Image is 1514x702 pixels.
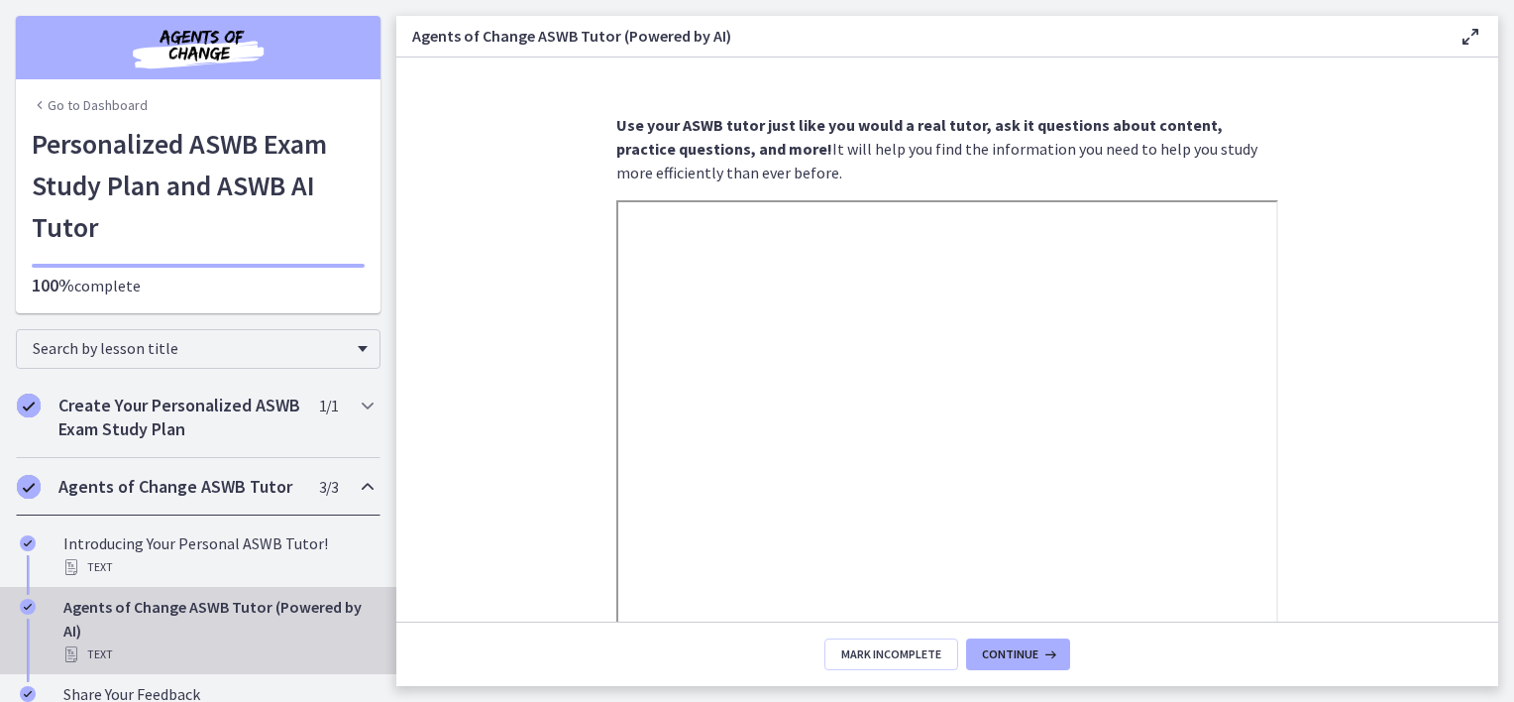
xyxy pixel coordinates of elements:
span: Search by lesson title [33,338,348,358]
span: 3 / 3 [319,475,338,499]
div: Text [63,643,373,666]
h1: Personalized ASWB Exam Study Plan and ASWB AI Tutor [32,123,365,248]
span: 1 / 1 [319,394,338,417]
div: Agents of Change ASWB Tutor (Powered by AI) [63,595,373,666]
i: Completed [20,599,36,615]
div: Text [63,555,373,579]
strong: Use your ASWB tutor just like you would a real tutor, a [616,115,1004,135]
h3: Agents of Change ASWB Tutor (Powered by AI) [412,24,1427,48]
div: Search by lesson title [16,329,380,369]
i: Completed [20,535,36,551]
h2: Agents of Change ASWB Tutor [58,475,300,499]
span: Mark Incomplete [841,646,941,662]
p: It will help you find the information you need to help you study more efficiently than ever before. [616,113,1278,184]
i: Completed [20,686,36,702]
p: complete [32,274,365,297]
a: Go to Dashboard [32,95,148,115]
span: 100% [32,274,74,296]
i: Completed [17,475,41,499]
button: Continue [966,639,1070,670]
img: Agents of Change [79,24,317,71]
button: Mark Incomplete [824,639,958,670]
i: Completed [17,394,41,417]
span: Continue [982,646,1038,662]
h2: Create Your Personalized ASWB Exam Study Plan [58,394,300,441]
div: Introducing Your Personal ASWB Tutor! [63,531,373,579]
